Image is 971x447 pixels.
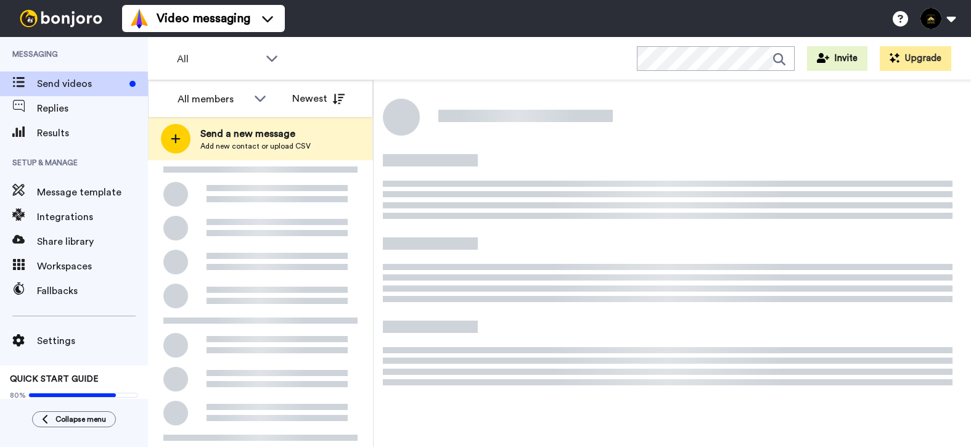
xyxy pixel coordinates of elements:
[37,210,148,224] span: Integrations
[37,334,148,348] span: Settings
[37,185,148,200] span: Message template
[880,46,951,71] button: Upgrade
[157,10,250,27] span: Video messaging
[37,126,148,141] span: Results
[10,375,99,383] span: QUICK START GUIDE
[37,259,148,274] span: Workspaces
[15,10,107,27] img: bj-logo-header-white.svg
[807,46,867,71] button: Invite
[283,86,354,111] button: Newest
[37,234,148,249] span: Share library
[200,141,311,151] span: Add new contact or upload CSV
[32,411,116,427] button: Collapse menu
[129,9,149,28] img: vm-color.svg
[177,52,260,67] span: All
[37,284,148,298] span: Fallbacks
[55,414,106,424] span: Collapse menu
[200,126,311,141] span: Send a new message
[10,390,26,400] span: 80%
[178,92,248,107] div: All members
[37,76,125,91] span: Send videos
[37,101,148,116] span: Replies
